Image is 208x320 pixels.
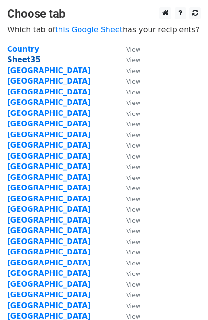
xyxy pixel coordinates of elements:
[117,216,140,225] a: View
[117,66,140,75] a: View
[126,292,140,299] small: View
[126,302,140,310] small: View
[126,313,140,320] small: View
[7,109,91,118] a: [GEOGRAPHIC_DATA]
[117,291,140,299] a: View
[7,152,91,160] a: [GEOGRAPHIC_DATA]
[117,131,140,139] a: View
[126,238,140,245] small: View
[55,25,123,34] a: this Google Sheet
[117,77,140,85] a: View
[117,162,140,171] a: View
[117,301,140,310] a: View
[7,25,201,35] p: Which tab of has your recipients?
[7,77,91,85] a: [GEOGRAPHIC_DATA]
[117,141,140,150] a: View
[7,66,91,75] a: [GEOGRAPHIC_DATA]
[7,56,40,64] strong: Sheet35
[126,153,140,160] small: View
[117,195,140,203] a: View
[7,141,91,150] a: [GEOGRAPHIC_DATA]
[117,280,140,289] a: View
[7,205,91,214] a: [GEOGRAPHIC_DATA]
[7,184,91,192] a: [GEOGRAPHIC_DATA]
[7,226,91,235] a: [GEOGRAPHIC_DATA]
[117,88,140,96] a: View
[126,270,140,277] small: View
[126,217,140,224] small: View
[117,248,140,256] a: View
[7,173,91,182] a: [GEOGRAPHIC_DATA]
[117,98,140,107] a: View
[7,291,91,299] a: [GEOGRAPHIC_DATA]
[7,259,91,267] a: [GEOGRAPHIC_DATA]
[126,185,140,192] small: View
[126,67,140,75] small: View
[117,45,140,54] a: View
[126,206,140,213] small: View
[126,260,140,267] small: View
[7,7,201,21] h3: Choose tab
[126,110,140,117] small: View
[126,99,140,106] small: View
[117,152,140,160] a: View
[126,227,140,235] small: View
[117,237,140,246] a: View
[117,184,140,192] a: View
[7,88,91,96] a: [GEOGRAPHIC_DATA]
[7,45,39,54] a: Country
[7,248,91,256] a: [GEOGRAPHIC_DATA]
[126,196,140,203] small: View
[126,89,140,96] small: View
[126,121,140,128] small: View
[7,301,91,310] a: [GEOGRAPHIC_DATA]
[117,205,140,214] a: View
[117,226,140,235] a: View
[126,281,140,288] small: View
[126,142,140,149] small: View
[126,56,140,64] small: View
[126,78,140,85] small: View
[7,216,91,225] a: [GEOGRAPHIC_DATA]
[7,195,91,203] a: [GEOGRAPHIC_DATA]
[7,131,91,139] a: [GEOGRAPHIC_DATA]
[7,162,91,171] strong: [GEOGRAPHIC_DATA]
[7,120,91,128] a: [GEOGRAPHIC_DATA]
[117,56,140,64] a: View
[117,120,140,128] a: View
[117,109,140,118] a: View
[7,269,91,278] a: [GEOGRAPHIC_DATA]
[7,280,91,289] a: [GEOGRAPHIC_DATA]
[117,173,140,182] a: View
[117,259,140,267] a: View
[7,98,91,107] a: [GEOGRAPHIC_DATA]
[126,249,140,256] small: View
[117,269,140,278] a: View
[126,163,140,170] small: View
[126,132,140,139] small: View
[7,237,91,246] a: [GEOGRAPHIC_DATA]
